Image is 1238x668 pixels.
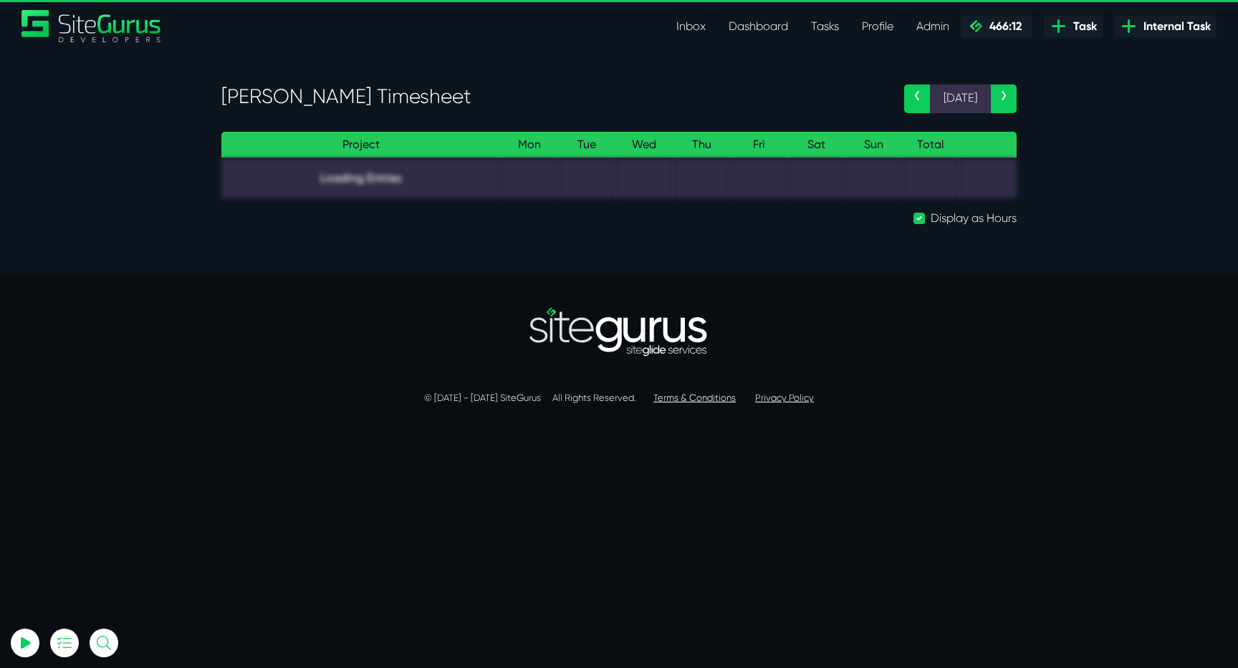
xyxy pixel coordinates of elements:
[221,84,883,109] h3: [PERSON_NAME] Timesheet
[991,84,1017,113] a: ›
[21,10,162,42] a: SiteGurus
[615,132,673,158] th: Wed
[902,132,959,158] th: Total
[717,12,800,41] a: Dashboard
[984,19,1022,33] span: 466:12
[558,132,615,158] th: Tue
[21,10,162,42] img: Sitegurus Logo
[730,132,787,158] th: Fri
[800,12,850,41] a: Tasks
[665,12,717,41] a: Inbox
[755,392,814,403] a: Privacy Policy
[850,12,905,41] a: Profile
[501,132,558,158] th: Mon
[787,132,845,158] th: Sat
[673,132,730,158] th: Thu
[961,16,1032,37] a: 466:12
[221,391,1017,405] p: © [DATE] - [DATE] SiteGurus All Rights Reserved.
[904,84,930,113] a: ‹
[930,84,991,113] span: [DATE]
[1114,16,1217,37] a: Internal Task
[221,158,501,198] td: Loading Entries
[1044,16,1103,37] a: Task
[845,132,902,158] th: Sun
[221,132,501,158] th: Project
[931,210,1017,227] label: Display as Hours
[653,392,736,403] a: Terms & Conditions
[1138,18,1211,35] span: Internal Task
[1067,18,1097,35] span: Task
[905,12,961,41] a: Admin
